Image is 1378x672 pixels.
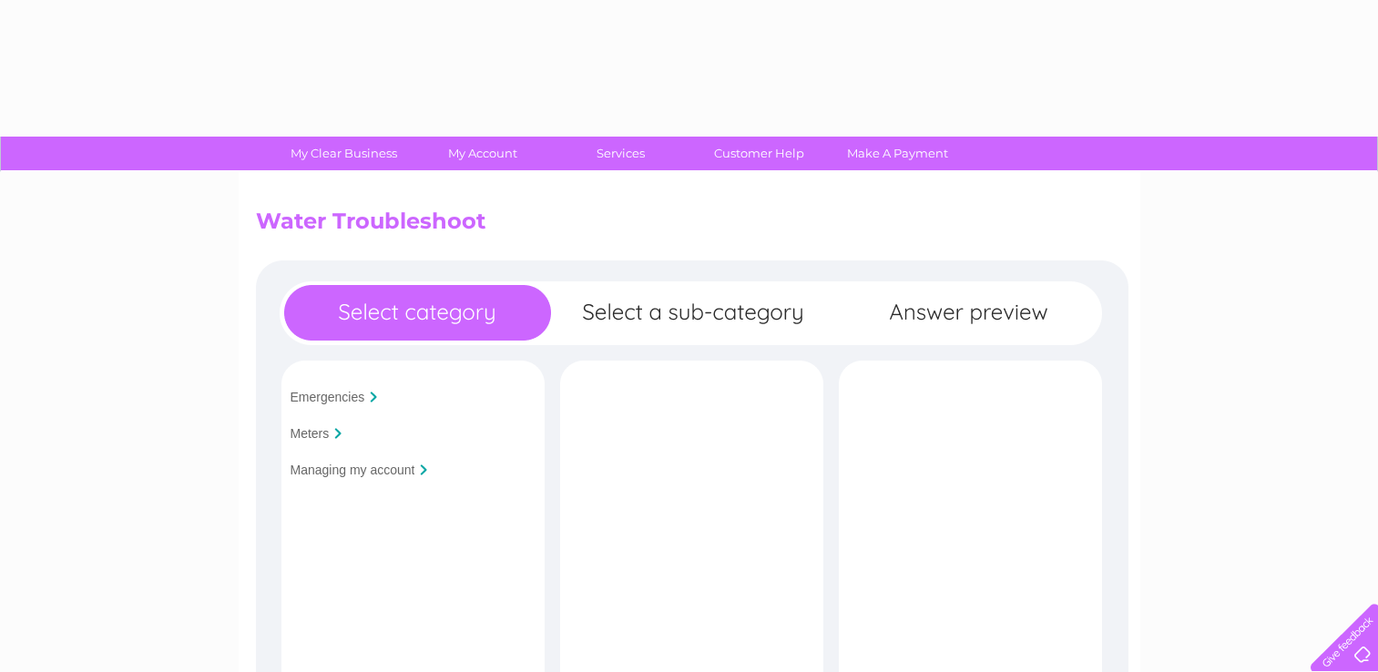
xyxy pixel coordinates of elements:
input: Managing my account [291,463,415,477]
a: Make A Payment [822,137,973,170]
a: My Clear Business [269,137,419,170]
input: Meters [291,426,330,441]
a: Customer Help [684,137,834,170]
a: Services [546,137,696,170]
a: My Account [407,137,557,170]
input: Emergencies [291,390,365,404]
h2: Water Troubleshoot [256,209,1123,243]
